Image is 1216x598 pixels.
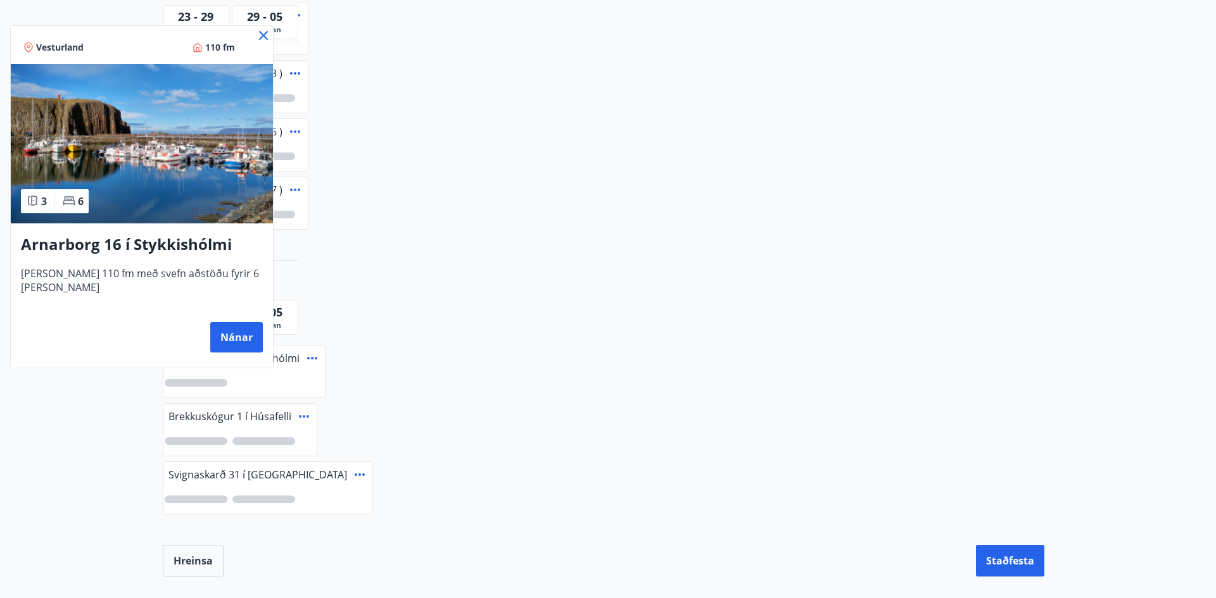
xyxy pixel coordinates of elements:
h3: Arnarborg 16 í Stykkishólmi [21,234,263,256]
span: 6 [78,194,84,208]
img: Paella dish [11,64,273,223]
span: [PERSON_NAME] 110 fm með svefn aðstöðu fyrir 6 [PERSON_NAME] [21,266,263,308]
span: 3 [41,194,47,208]
span: 110 fm [205,41,235,54]
span: Vesturland [36,41,84,54]
button: Nánar [210,322,263,352]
